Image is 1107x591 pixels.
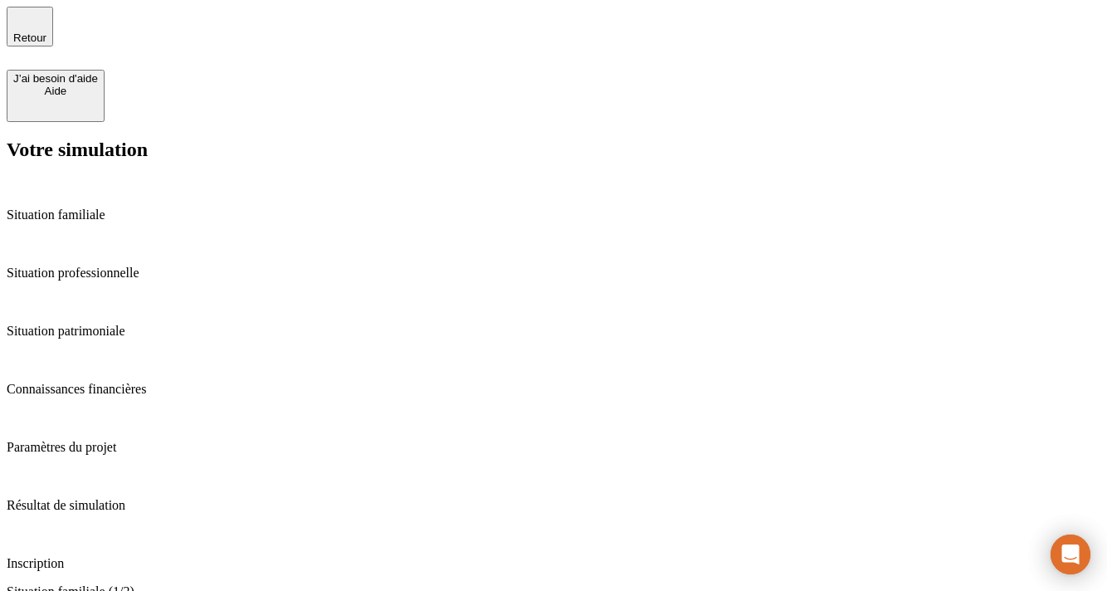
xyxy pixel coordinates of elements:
[7,498,1100,513] p: Résultat de simulation
[13,85,98,97] div: Aide
[7,324,1100,339] p: Situation patrimoniale
[7,139,1100,161] h2: Votre simulation
[7,382,1100,397] p: Connaissances financières
[7,266,1100,281] p: Situation professionnelle
[13,72,98,85] div: J’ai besoin d'aide
[7,70,105,122] button: J’ai besoin d'aideAide
[7,440,1100,455] p: Paramètres du projet
[7,7,53,46] button: Retour
[1051,535,1090,574] div: Ouvrir le Messenger Intercom
[13,32,46,44] span: Retour
[7,208,1100,222] p: Situation familiale
[7,556,1100,571] p: Inscription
